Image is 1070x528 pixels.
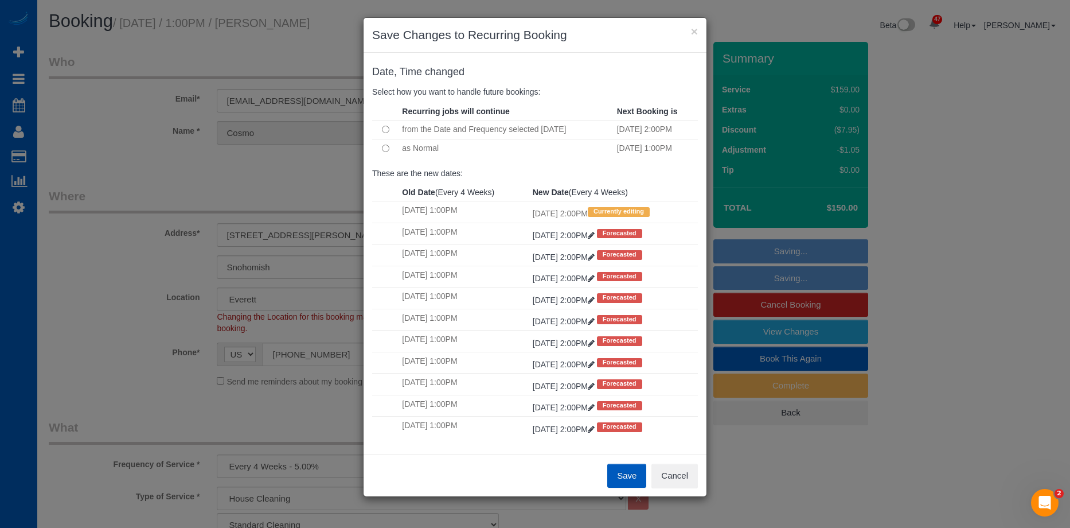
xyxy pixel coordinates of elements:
[691,25,698,37] button: ×
[651,464,698,488] button: Cancel
[399,201,529,223] td: [DATE] 1:00PM
[372,86,698,98] p: Select how you want to handle future bookings:
[533,425,597,434] a: [DATE] 2:00PM
[399,266,529,287] td: [DATE] 1:00PM
[402,188,435,197] strong: Old Date
[597,315,642,324] span: Forecasted
[399,374,529,395] td: [DATE] 1:00PM
[533,382,597,391] a: [DATE] 2:00PM
[617,107,678,116] strong: Next Booking is
[530,201,698,223] td: [DATE] 2:00PM
[533,188,569,197] strong: New Date
[399,309,529,330] td: [DATE] 1:00PM
[607,464,646,488] button: Save
[372,67,698,78] h4: changed
[372,66,422,77] span: Date, Time
[597,229,642,238] span: Forecasted
[533,360,597,369] a: [DATE] 2:00PM
[399,331,529,352] td: [DATE] 1:00PM
[533,339,597,348] a: [DATE] 2:00PM
[597,422,642,432] span: Forecasted
[597,293,642,302] span: Forecasted
[372,168,698,179] p: These are the new dates:
[399,244,529,266] td: [DATE] 1:00PM
[614,139,698,158] td: [DATE] 1:00PM
[399,184,529,201] th: (Every 4 Weeks)
[597,358,642,367] span: Forecasted
[597,379,642,389] span: Forecasted
[597,336,642,345] span: Forecasted
[588,207,650,216] span: Currently editing
[372,26,698,44] h3: Save Changes to Recurring Booking
[597,401,642,410] span: Forecasted
[399,139,614,158] td: as Normal
[533,253,597,262] a: [DATE] 2:00PM
[399,288,529,309] td: [DATE] 1:00PM
[533,403,597,412] a: [DATE] 2:00PM
[1055,489,1064,498] span: 2
[399,120,614,139] td: from the Date and Frequency selected [DATE]
[402,107,509,116] strong: Recurring jobs will continue
[533,231,597,240] a: [DATE] 2:00PM
[533,317,597,326] a: [DATE] 2:00PM
[399,395,529,416] td: [DATE] 1:00PM
[530,184,698,201] th: (Every 4 Weeks)
[399,417,529,438] td: [DATE] 1:00PM
[533,296,597,305] a: [DATE] 2:00PM
[533,274,597,283] a: [DATE] 2:00PM
[399,352,529,373] td: [DATE] 1:00PM
[614,120,698,139] td: [DATE] 2:00PM
[597,272,642,281] span: Forecasted
[1031,489,1059,517] iframe: Intercom live chat
[597,250,642,259] span: Forecasted
[399,223,529,244] td: [DATE] 1:00PM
